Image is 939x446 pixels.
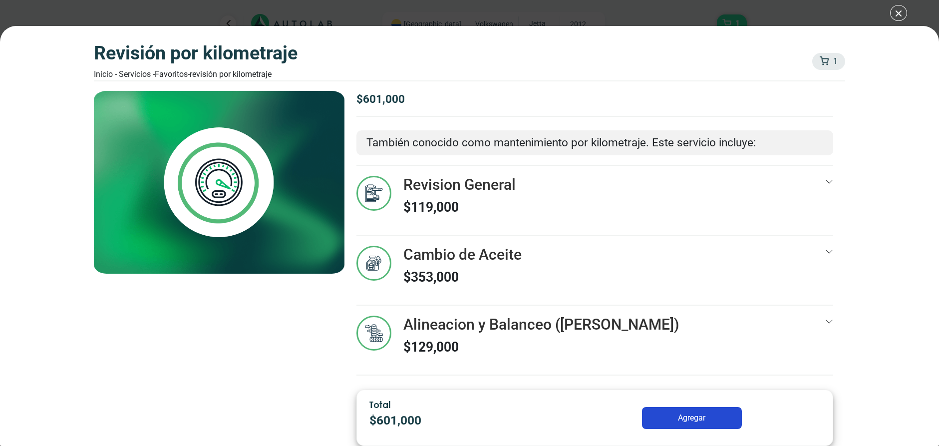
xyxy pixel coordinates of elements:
[403,198,516,217] p: $ 119,000
[366,134,823,151] p: También conocido como mantenimiento por kilometraje. Este servicio incluye:
[403,268,522,287] p: $ 353,000
[356,316,391,351] img: alineacion_y_balanceo-v3.svg
[642,407,742,429] button: Agregar
[403,316,679,334] h3: Alineacion y Balanceo ([PERSON_NAME])
[190,69,272,79] font: Revisión por Kilometraje
[403,246,522,264] h3: Cambio de Aceite
[403,176,516,194] h3: Revision General
[356,176,391,211] img: revision_general-v3.svg
[369,399,391,410] span: Total
[94,42,298,64] h3: Revisión por Kilometraje
[369,412,549,430] p: $ 601,000
[403,338,679,357] p: $ 129,000
[356,91,833,108] p: $ 601,000
[356,246,391,281] img: cambio_de_aceite-v3.svg
[94,68,298,80] div: Inicio - Servicios - Favoritos -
